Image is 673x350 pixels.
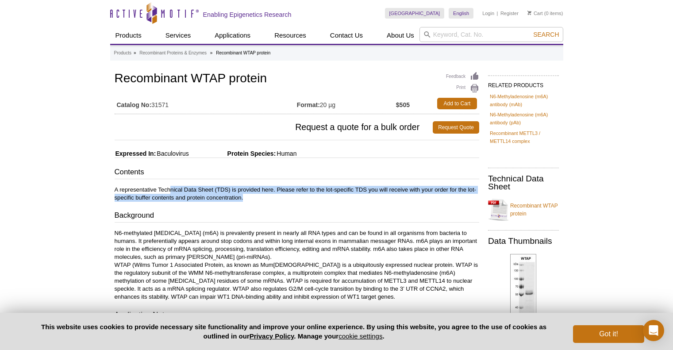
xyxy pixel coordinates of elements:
[160,27,196,44] a: Services
[449,8,473,19] a: English
[115,186,479,202] p: A representative Technical Data Sheet (TDS) is provided here. Please refer to the lot-specific TD...
[510,254,536,323] img: Recombinant WTAP protein gel.
[216,50,270,55] li: Recombinant WTAP protein
[385,8,445,19] a: [GEOGRAPHIC_DATA]
[527,8,563,19] li: (0 items)
[297,101,320,109] strong: Format:
[490,92,557,108] a: N6-Methyladenosine (m6A) antibody (mAb)
[488,75,559,91] h2: RELATED PRODUCTS
[437,98,477,109] a: Add to Cart
[381,27,419,44] a: About Us
[500,10,519,16] a: Register
[490,129,557,145] a: Recombinant METTL3 / METTL14 complex
[527,10,543,16] a: Cart
[115,310,479,322] h3: Application Notes
[250,332,294,340] a: Privacy Policy
[446,84,479,93] a: Print
[115,121,433,134] span: Request a quote for a bulk order
[433,121,479,134] a: Request Quote
[338,332,382,340] button: cookie settings
[114,49,131,57] a: Products
[488,196,559,223] a: Recombinant WTAP protein
[396,101,410,109] strong: $505
[191,150,276,157] span: Protein Species:
[446,72,479,81] a: Feedback
[115,150,156,157] span: Expressed In:
[643,320,664,341] div: Open Intercom Messenger
[276,150,296,157] span: Human
[419,27,563,42] input: Keyword, Cat. No.
[497,8,498,19] li: |
[490,111,557,127] a: N6-Methyladenosine (m6A) antibody (pAb)
[203,11,292,19] h2: Enabling Epigenetics Research
[139,49,207,57] a: Recombinant Proteins & Enzymes
[531,31,561,38] button: Search
[115,167,479,179] h3: Contents
[482,10,494,16] a: Login
[573,325,644,343] button: Got it!
[527,11,531,15] img: Your Cart
[269,27,312,44] a: Resources
[115,96,297,112] td: 31571
[488,237,559,245] h2: Data Thumbnails
[115,72,479,87] h1: Recombinant WTAP protein
[533,31,559,38] span: Search
[488,175,559,191] h2: Technical Data Sheet
[210,50,213,55] li: »
[117,101,152,109] strong: Catalog No:
[209,27,256,44] a: Applications
[115,210,479,223] h3: Background
[325,27,368,44] a: Contact Us
[156,150,188,157] span: Baculovirus
[134,50,136,55] li: »
[29,322,559,341] p: This website uses cookies to provide necessary site functionality and improve your online experie...
[115,229,479,301] p: N6-methylated [MEDICAL_DATA] (m6A) is prevalently present in nearly all RNA types and can be foun...
[297,96,396,112] td: 20 µg
[110,27,147,44] a: Products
